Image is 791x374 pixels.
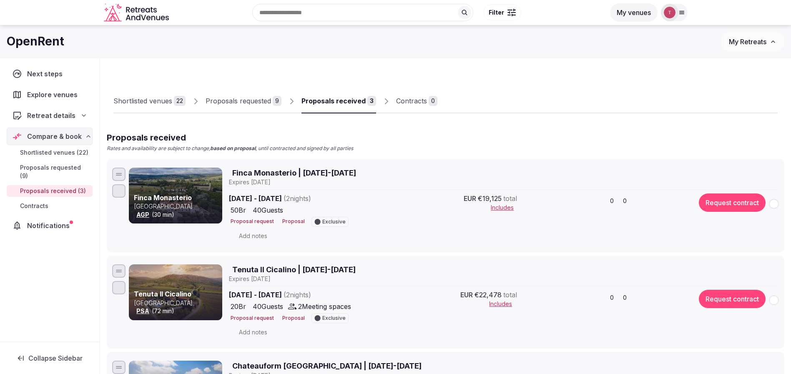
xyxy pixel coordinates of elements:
button: Proposal [281,218,305,225]
span: 40 Guests [253,205,283,215]
button: Proposal [281,315,305,322]
div: 0 [429,96,437,106]
div: 22 [174,96,186,106]
a: Contracts0 [396,89,437,113]
a: Proposals received3 [301,89,376,113]
span: 2 Meeting spaces [298,301,351,311]
span: Contracts [20,202,48,210]
h2: Proposals received [107,132,353,143]
span: 20 Br [231,301,246,311]
a: Shortlisted venues (22) [7,147,93,158]
a: Proposals requested9 [206,89,281,113]
span: €22,478 [475,290,502,300]
p: [GEOGRAPHIC_DATA] [134,299,221,307]
p: Rates and availability are subject to change, , until contracted and signed by all parties [107,145,353,152]
button: Proposal request [229,218,274,225]
span: Exclusive [322,316,346,321]
a: Contracts [7,200,93,212]
span: 50 Br [231,205,246,215]
span: Collapse Sidebar [28,354,83,362]
button: AGP [136,211,149,219]
span: Add notes [239,232,267,240]
span: My Retreats [729,38,766,46]
span: Filter [489,8,504,17]
button: 0 [620,291,629,303]
h1: OpenRent [7,33,64,50]
a: Next steps [7,65,93,83]
svg: Retreats and Venues company logo [104,3,171,22]
a: Tenuta Il Cicalino [134,290,191,298]
div: Shortlisted venues [113,96,172,106]
span: Explore venues [27,90,81,100]
span: Exclusive [322,219,346,224]
div: 9 [273,96,281,106]
span: EUR [464,193,476,203]
button: My Retreats [721,31,784,52]
img: Thiago Martins [664,7,675,18]
span: Proposals received (3) [20,187,86,195]
a: Explore venues [7,86,93,103]
span: Add notes [239,328,267,336]
span: total [503,193,517,203]
a: PSA [136,307,149,314]
a: Shortlisted venues22 [113,89,186,113]
button: Collapse Sidebar [7,349,93,367]
span: EUR [460,290,473,300]
span: 0 [623,197,627,205]
span: Shortlisted venues (22) [20,148,88,157]
span: total [503,290,517,300]
span: ( 2 night s ) [284,291,311,299]
button: 0 [607,291,616,303]
button: Request contract [699,193,766,212]
span: Chateauform [GEOGRAPHIC_DATA] | [DATE]-[DATE] [232,361,422,371]
span: 40 Guests [253,301,283,311]
a: Finca Monasterio [134,193,192,202]
div: Expire s [DATE] [229,178,779,186]
div: Proposals received [301,96,366,106]
div: Proposals requested [206,96,271,106]
button: Includes [489,300,517,308]
span: Compare & book [27,131,82,141]
span: Proposals requested (9) [20,163,89,180]
a: Proposals received (3) [7,185,93,197]
button: Includes [491,203,517,212]
div: 3 [367,96,376,106]
button: 0 [607,195,616,207]
span: 0 [623,294,627,302]
button: My venues [610,3,658,22]
p: [GEOGRAPHIC_DATA] [134,202,221,211]
div: Expire s [DATE] [229,275,779,283]
button: 0 [620,195,629,207]
span: Finca Monasterio | [DATE]-[DATE] [232,168,356,178]
span: €19,125 [478,193,502,203]
button: Request contract [699,290,766,308]
button: Proposal request [229,315,274,322]
span: [DATE] - [DATE] [229,193,376,203]
div: Contracts [396,96,427,106]
a: My venues [610,8,658,17]
span: ( 2 night s ) [284,194,311,203]
span: 0 [610,197,614,205]
span: 0 [610,294,614,302]
span: Retreat details [27,110,75,120]
a: AGP [136,211,149,218]
button: Filter [483,5,521,20]
span: Tenuta Il Cicalino | [DATE]-[DATE] [232,264,356,275]
div: (30 min) [134,211,221,219]
a: Notifications [7,217,93,234]
strong: based on proposal [210,145,256,151]
span: Notifications [27,221,73,231]
button: PSA [136,307,149,315]
div: (72 min) [134,307,221,315]
span: Next steps [27,69,66,79]
span: [DATE] - [DATE] [229,290,376,300]
a: Visit the homepage [104,3,171,22]
a: Proposals requested (9) [7,162,93,182]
